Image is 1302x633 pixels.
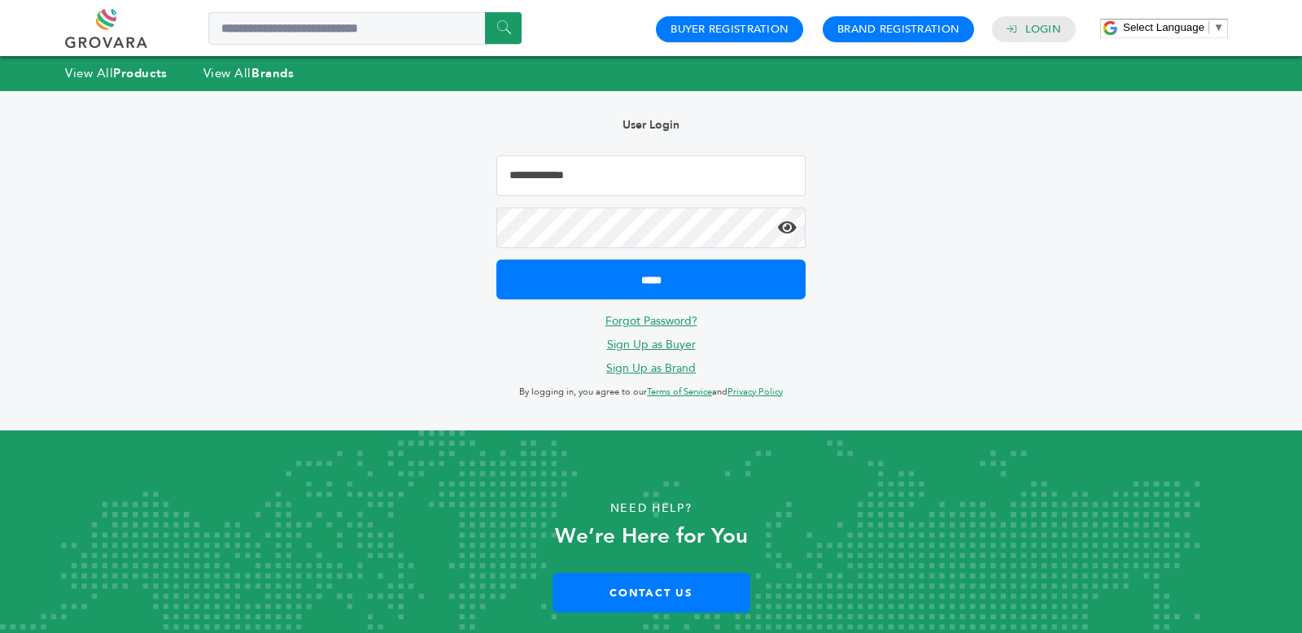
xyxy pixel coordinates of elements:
[65,496,1237,521] p: Need Help?
[555,522,748,551] strong: We’re Here for You
[1123,21,1204,33] span: Select Language
[837,22,959,37] a: Brand Registration
[1213,21,1224,33] span: ▼
[605,313,697,329] a: Forgot Password?
[607,337,696,352] a: Sign Up as Buyer
[113,65,167,81] strong: Products
[203,65,295,81] a: View AllBrands
[496,207,806,248] input: Password
[251,65,294,81] strong: Brands
[208,12,522,45] input: Search a product or brand...
[606,360,696,376] a: Sign Up as Brand
[623,117,679,133] b: User Login
[647,386,712,398] a: Terms of Service
[496,155,806,196] input: Email Address
[1123,21,1224,33] a: Select Language​
[553,573,750,613] a: Contact Us
[1025,22,1061,37] a: Login
[727,386,783,398] a: Privacy Policy
[496,382,806,402] p: By logging in, you agree to our and
[65,65,168,81] a: View AllProducts
[671,22,789,37] a: Buyer Registration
